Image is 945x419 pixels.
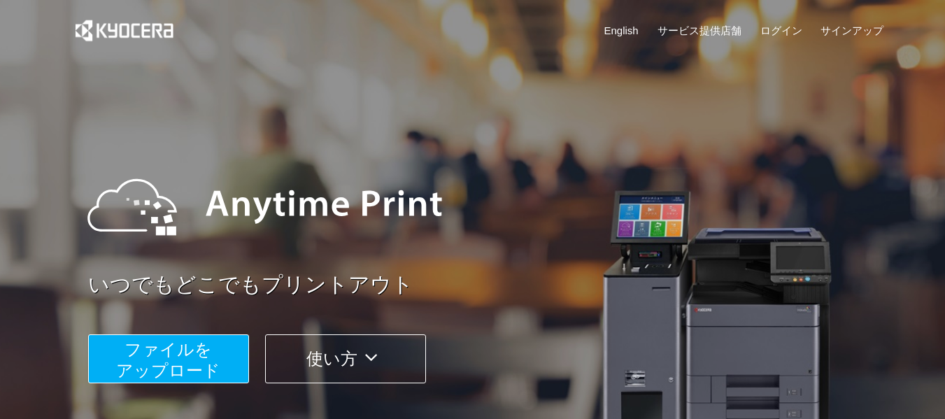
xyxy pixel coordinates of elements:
[760,23,802,38] a: ログイン
[604,23,639,38] a: English
[116,340,220,380] span: ファイルを ​​アップロード
[88,270,893,300] a: いつでもどこでもプリントアウト
[88,334,249,383] button: ファイルを​​アップロード
[820,23,883,38] a: サインアップ
[658,23,741,38] a: サービス提供店舗
[265,334,426,383] button: 使い方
